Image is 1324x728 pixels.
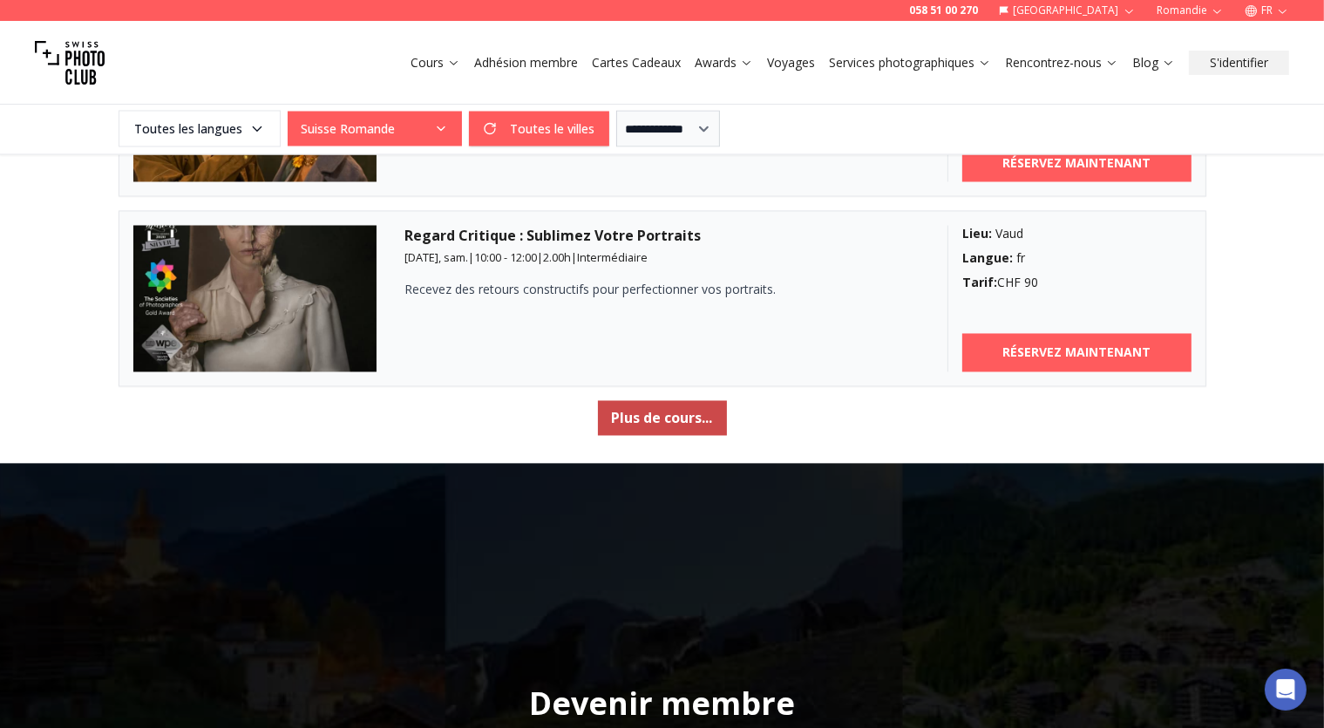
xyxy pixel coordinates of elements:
[404,282,858,299] p: Recevez des retours constructifs pour perfectionner vos portraits.
[822,51,998,75] button: Services photographiques
[1024,275,1038,291] span: 90
[962,275,1192,292] div: CHF
[133,226,377,372] img: Regard Critique : Sublimez Votre Portraits
[474,54,578,71] a: Adhésion membre
[962,275,997,291] b: Tarif :
[998,51,1125,75] button: Rencontrez-nous
[121,113,278,145] span: Toutes les langues
[411,54,460,71] a: Cours
[962,250,1192,268] div: fr
[592,54,681,71] a: Cartes Cadeaux
[404,226,920,247] h3: Regard Critique : Sublimez Votre Portraits
[760,51,822,75] button: Voyages
[469,112,609,146] button: Toutes le villes
[404,250,468,266] span: [DATE], sam.
[688,51,760,75] button: Awards
[962,226,1192,243] div: Vaud
[598,401,727,436] button: Plus de cours...
[529,683,795,725] span: Devenir membre
[288,112,462,146] button: Suisse Romande
[962,250,1013,267] b: Langue :
[1132,54,1175,71] a: Blog
[35,28,105,98] img: Swiss photo club
[1265,669,1307,711] div: Open Intercom Messenger
[404,250,648,266] small: | | |
[1189,51,1289,75] button: S'identifier
[962,144,1192,182] a: RÉSERVEZ MAINTENANT
[543,250,571,266] span: 2.00 h
[585,51,688,75] button: Cartes Cadeaux
[1002,344,1151,362] b: RÉSERVEZ MAINTENANT
[467,51,585,75] button: Adhésion membre
[962,226,992,242] b: Lieu :
[767,54,815,71] a: Voyages
[695,54,753,71] a: Awards
[1002,154,1151,172] b: RÉSERVEZ MAINTENANT
[962,334,1192,372] a: RÉSERVEZ MAINTENANT
[909,3,978,17] a: 058 51 00 270
[577,250,648,266] span: Intermédiaire
[1005,54,1118,71] a: Rencontrez-nous
[474,250,537,266] span: 10:00 - 12:00
[404,51,467,75] button: Cours
[1125,51,1182,75] button: Blog
[119,111,281,147] button: Toutes les langues
[829,54,991,71] a: Services photographiques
